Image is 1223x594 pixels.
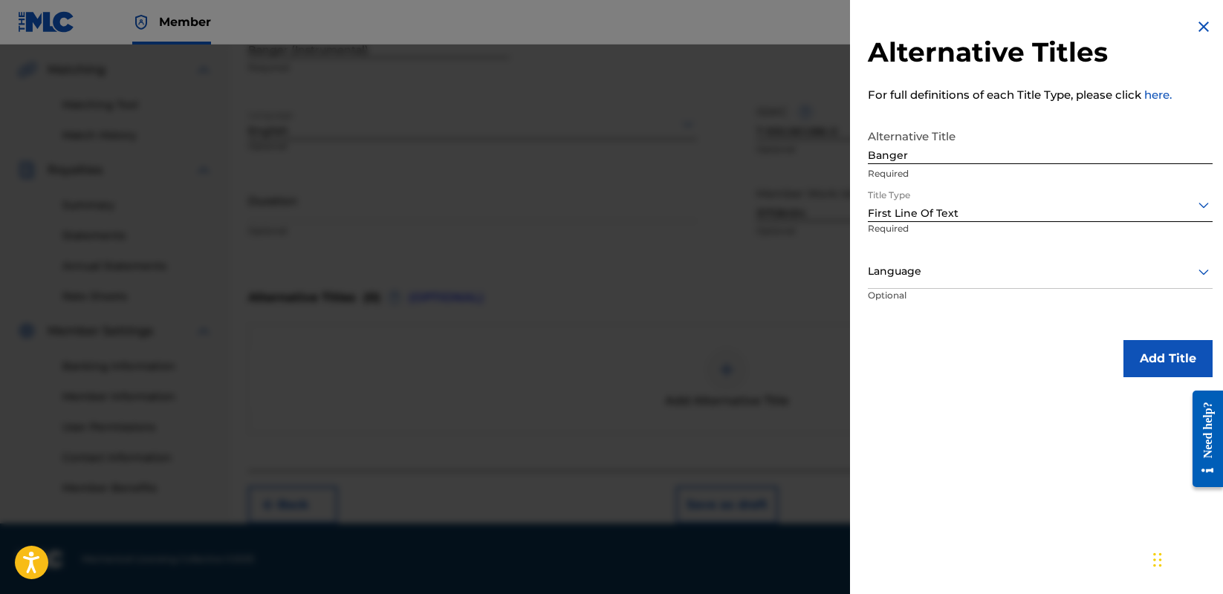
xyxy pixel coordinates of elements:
[868,222,973,255] p: Required
[18,11,75,33] img: MLC Logo
[132,13,150,31] img: Top Rightsholder
[1149,523,1223,594] iframe: Chat Widget
[868,87,1213,104] p: For full definitions of each Title Type, please click
[1123,340,1213,377] button: Add Title
[1181,379,1223,499] iframe: Resource Center
[159,13,211,30] span: Member
[868,167,1213,180] p: Required
[1144,88,1172,102] a: here.
[868,36,1213,69] h2: Alternative Titles
[868,289,979,322] p: Optional
[1153,538,1162,582] div: Drag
